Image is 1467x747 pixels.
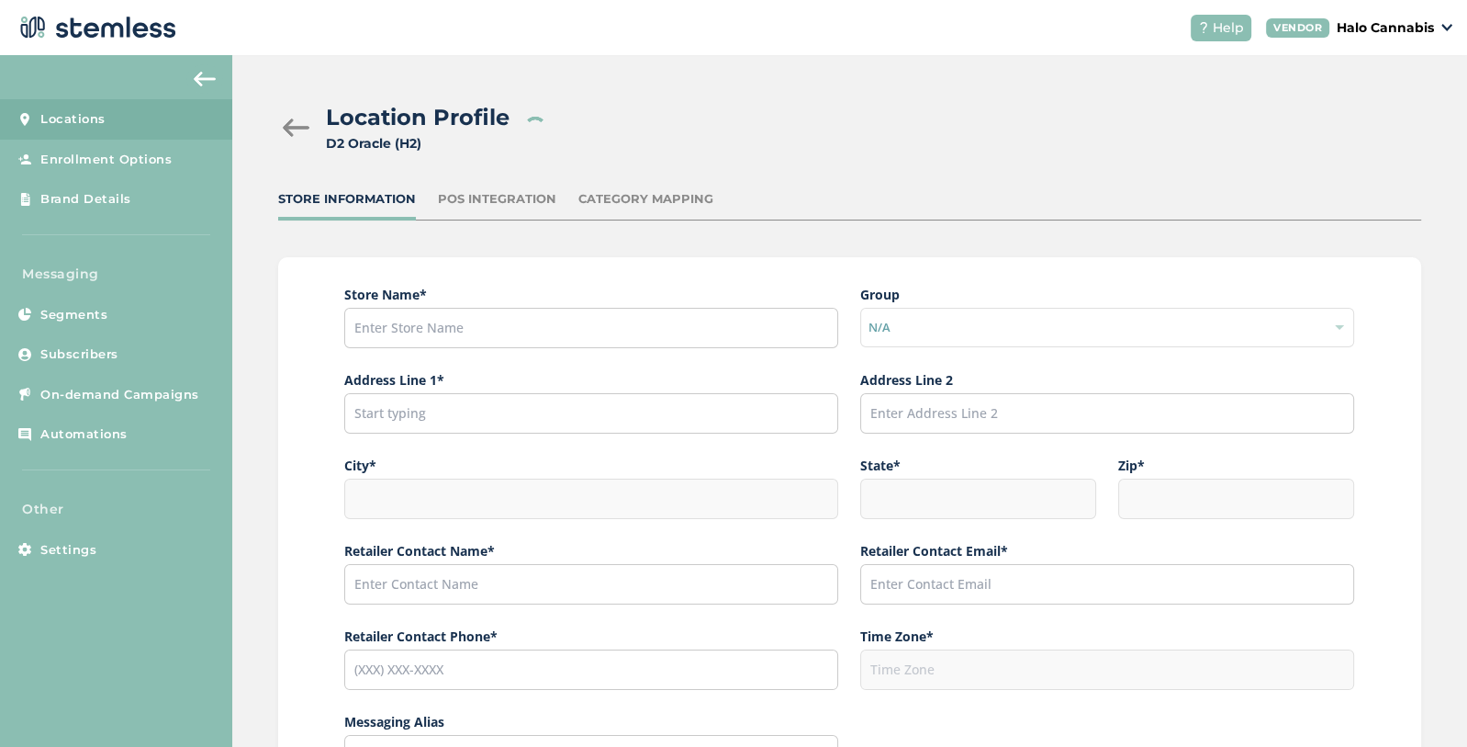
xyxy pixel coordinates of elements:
p: Halo Cannabis [1337,18,1434,38]
label: Group [860,285,1354,304]
label: Store Name [344,285,838,304]
span: Subscribers [40,345,118,364]
label: City [344,456,838,475]
input: Enter Contact Name [344,564,838,605]
input: Enter Address Line 2 [860,393,1354,434]
input: (XXX) XXX-XXXX [344,650,838,690]
img: logo-dark-0685b13c.svg [15,9,176,46]
span: Automations [40,425,128,444]
span: Segments [40,306,107,324]
div: POS Integration [438,190,556,209]
input: Enter Store Name [344,308,838,348]
label: Retailer Contact Email [860,541,1354,560]
label: Retailer Contact Phone* [344,627,838,646]
iframe: Chat Widget [1375,659,1467,747]
span: On-demand Campaigns [40,386,199,404]
span: Help [1213,18,1244,38]
label: State [860,456,1096,475]
label: Zip [1118,456,1354,475]
span: Brand Details [40,190,131,209]
div: VENDOR [1266,18,1329,38]
label: Retailer Contact Name [344,541,838,560]
div: D2 Oracle (H2) [326,134,510,153]
img: icon-help-white-03924b79.svg [1198,22,1209,33]
input: Start typing [344,393,838,434]
img: icon_down-arrow-small-66adaf34.svg [1441,24,1452,31]
span: Locations [40,110,106,129]
label: Time Zone [860,627,1354,646]
label: Address Line 2 [860,370,1354,390]
span: Enrollment Options [40,151,172,169]
label: Address Line 1* [344,370,838,390]
h2: Location Profile [326,101,510,134]
div: Store Information [278,190,416,209]
label: Messaging Alias [344,712,838,731]
span: Settings [40,541,96,560]
div: Category Mapping [578,190,713,209]
input: Enter Contact Email [860,564,1354,605]
img: icon-arrow-back-accent-c549486e.svg [194,72,216,86]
